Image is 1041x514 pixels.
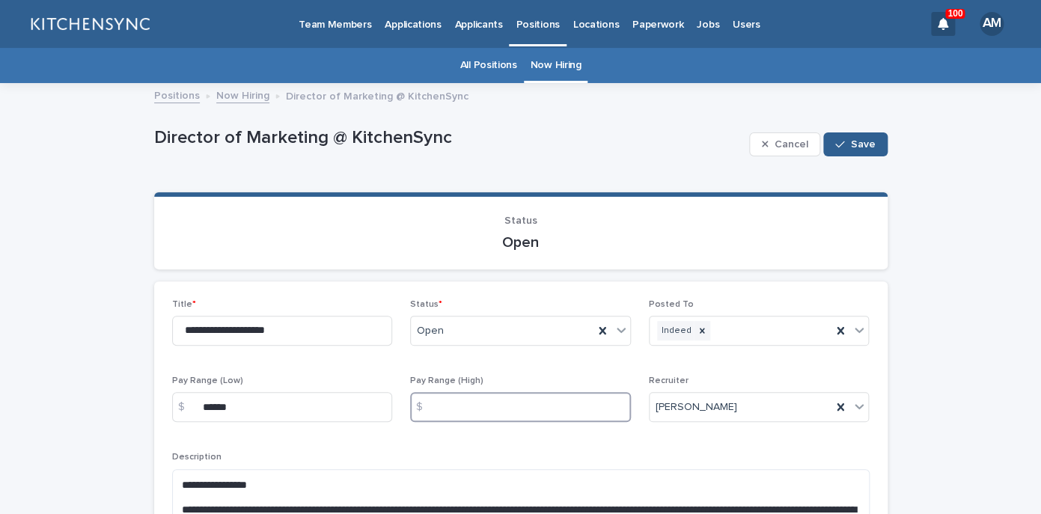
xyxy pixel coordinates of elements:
p: Open [172,233,870,251]
div: $ [410,392,440,422]
div: Indeed [657,321,694,341]
span: Description [172,453,222,462]
div: AM [980,12,1004,36]
span: Pay Range (High) [410,376,483,385]
p: Director of Marketing @ KitchenSync [154,127,743,149]
span: [PERSON_NAME] [656,400,737,415]
a: Positions [154,86,200,103]
span: Posted To [649,300,694,309]
div: $ [172,392,202,422]
button: Save [823,132,887,156]
span: Status [410,300,442,309]
span: Open [417,323,444,339]
a: All Positions [460,48,517,83]
span: Save [851,139,876,150]
p: 100 [947,8,962,19]
span: Pay Range (Low) [172,376,243,385]
p: Director of Marketing @ KitchenSync [286,87,468,103]
a: Now Hiring [216,86,269,103]
button: Cancel [749,132,821,156]
span: Title [172,300,196,309]
div: 100 [931,12,955,36]
img: lGNCzQTxQVKGkIr0XjOy [30,9,150,39]
span: Recruiter [649,376,689,385]
span: Status [504,215,537,226]
span: Cancel [774,139,808,150]
a: Now Hiring [531,48,581,83]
